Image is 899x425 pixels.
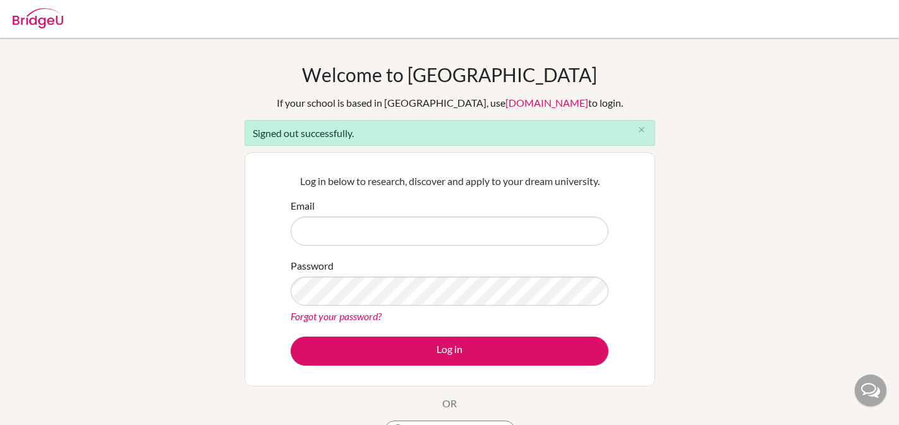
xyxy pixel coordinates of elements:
h1: Welcome to [GEOGRAPHIC_DATA] [302,63,597,86]
label: Password [291,258,334,273]
p: Log in below to research, discover and apply to your dream university. [291,174,608,189]
button: Close [629,121,655,140]
a: [DOMAIN_NAME] [505,97,588,109]
label: Email [291,198,315,213]
i: close [637,125,646,135]
img: Bridge-U [13,8,63,28]
p: OR [442,396,457,411]
button: Log in [291,337,608,366]
a: Forgot your password? [291,310,382,322]
div: Signed out successfully. [244,120,655,146]
div: If your school is based in [GEOGRAPHIC_DATA], use to login. [277,95,623,111]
